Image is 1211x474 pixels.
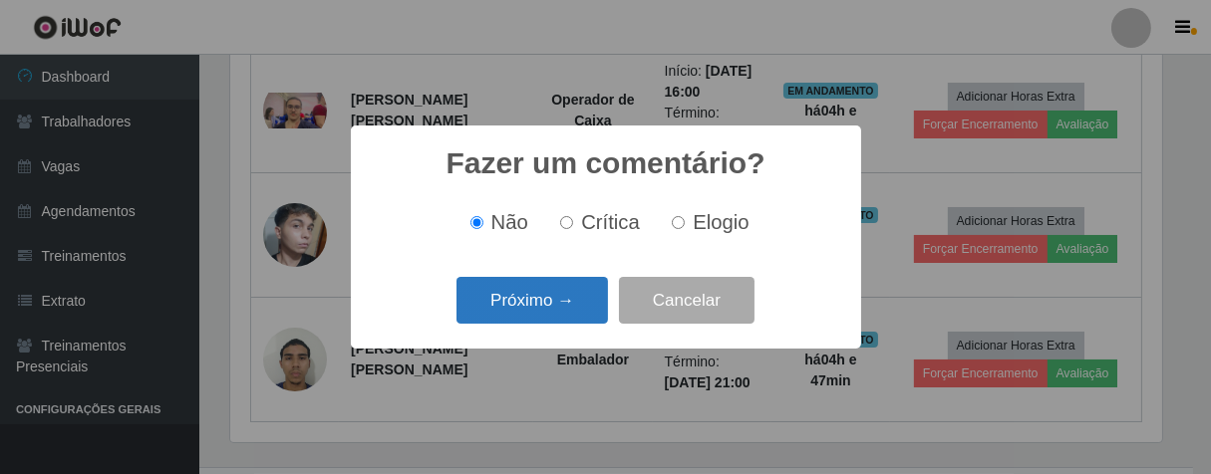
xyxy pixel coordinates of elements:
[456,277,608,324] button: Próximo →
[470,216,483,229] input: Não
[560,216,573,229] input: Crítica
[446,145,764,181] h2: Fazer um comentário?
[581,211,640,233] span: Crítica
[693,211,749,233] span: Elogio
[672,216,685,229] input: Elogio
[619,277,755,324] button: Cancelar
[491,211,528,233] span: Não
